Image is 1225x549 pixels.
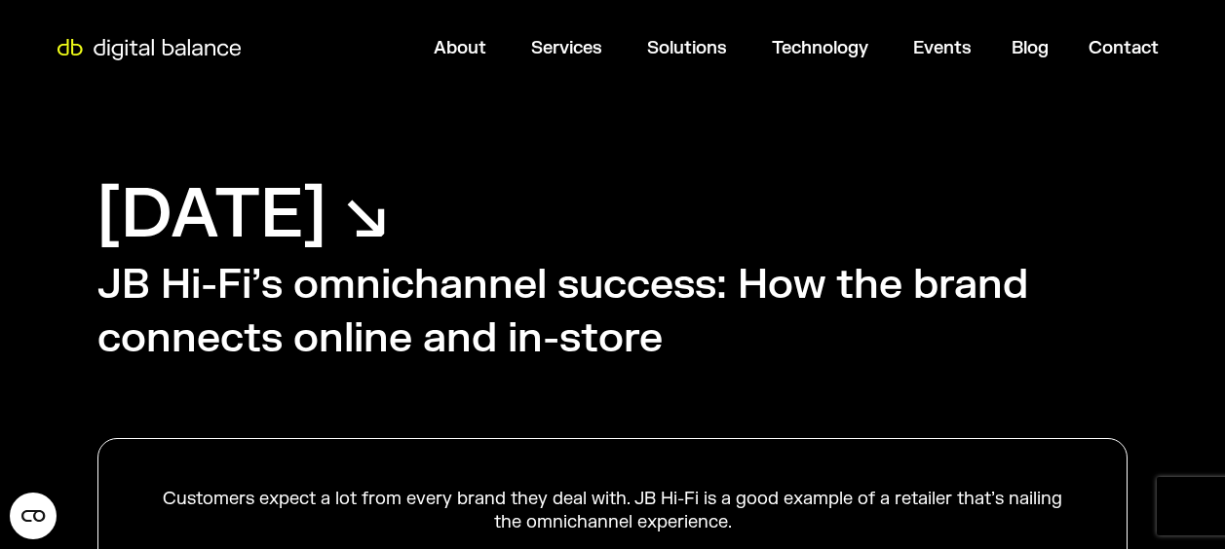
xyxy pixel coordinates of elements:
img: Digital Balance logo [49,39,249,60]
a: Solutions [647,37,727,59]
h2: JB Hi-Fi’s omnichannel success: How the brand connects online and in-store [97,259,1128,365]
button: Open CMP widget [10,493,57,539]
a: Services [531,37,602,59]
a: Contact [1089,37,1159,59]
div: Menu Toggle [251,29,1174,67]
a: About [434,37,486,59]
div: Customers expect a lot from every brand they deal with. JB Hi-Fi is a good example of a retailer ... [147,488,1078,533]
a: Events [913,37,972,59]
a: Technology [772,37,868,59]
a: Blog [1012,37,1049,59]
h1: [DATE] ↘︎ [97,170,389,259]
nav: Menu [251,29,1174,67]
